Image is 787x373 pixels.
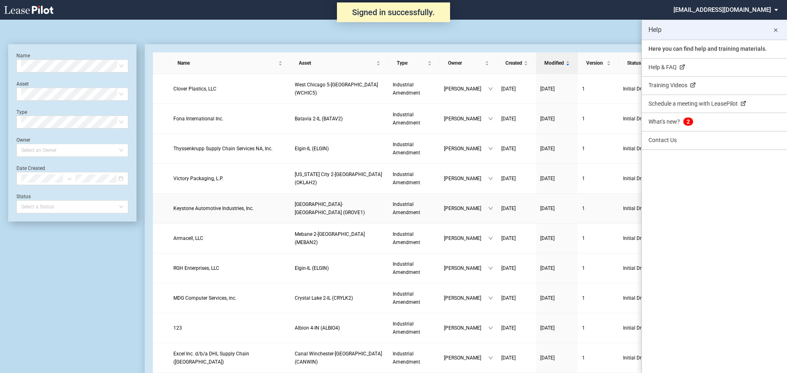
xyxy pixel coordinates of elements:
a: [DATE] [501,264,532,272]
span: [DATE] [540,206,555,211]
a: [DATE] [501,115,532,123]
a: Industrial Amendment [393,111,436,127]
a: RGH Enterprises, LLC [173,264,287,272]
a: [DATE] [540,85,574,93]
span: [DATE] [540,86,555,92]
a: Crystal Lake 2-IL (CRYLK2) [295,294,384,302]
span: Type [397,59,426,67]
span: [PERSON_NAME] [444,294,488,302]
th: Version [578,52,619,74]
span: Initial Draft [623,145,671,153]
span: [DATE] [501,295,516,301]
a: [DATE] [540,294,574,302]
a: Industrial Amendment [393,230,436,246]
span: Industrial Amendment [393,231,420,245]
a: 1 [582,234,615,242]
a: 1 [582,324,615,332]
span: down [488,296,493,301]
span: [DATE] [501,265,516,271]
span: to [66,176,72,181]
span: Excel Inc. d/b/a DHL Supply Chain (USA) [173,351,249,365]
span: 1 [582,325,585,331]
span: Initial Draft [623,234,671,242]
span: [DATE] [501,146,516,151]
th: Modified [536,52,578,74]
span: West Chicago 5-IL (WCHIC5) [295,82,378,96]
a: Industrial Amendment [393,260,436,276]
span: 1 [582,295,585,301]
a: 123 [173,324,287,332]
a: Victory Packaging, L.P. [173,174,287,183]
span: 1 [582,116,585,122]
span: Industrial Amendment [393,261,420,275]
a: [DATE] [540,354,574,362]
span: Modified [544,59,564,67]
th: Type [389,52,440,74]
span: swap-right [66,176,72,181]
a: [US_STATE] City 2-[GEOGRAPHIC_DATA] (OKLAH2) [295,170,384,187]
span: 123 [173,325,182,331]
span: Created [505,59,522,67]
span: [PERSON_NAME] [444,115,488,123]
span: Mebane 2-NC (MEBAN2) [295,231,365,245]
span: Elgin-IL (ELGIN) [295,265,329,271]
a: 1 [582,204,615,212]
a: Albion 4-IN (ALBIO4) [295,324,384,332]
span: Initial Draft [623,115,671,123]
span: Asset [299,59,375,67]
span: [DATE] [501,206,516,211]
span: Owner [448,59,483,67]
span: [PERSON_NAME] [444,204,488,212]
a: [GEOGRAPHIC_DATA]-[GEOGRAPHIC_DATA] (GROVE1) [295,200,384,217]
span: [PERSON_NAME] [444,174,488,183]
span: Industrial Amendment [393,112,420,126]
span: [DATE] [501,86,516,92]
th: Asset [291,52,389,74]
a: 1 [582,354,615,362]
span: Initial Draft [623,204,671,212]
label: Date Created [16,165,45,171]
span: Initial Draft [623,174,671,183]
span: [DATE] [540,176,555,181]
span: Industrial Amendment [393,82,420,96]
span: [DATE] [540,295,555,301]
span: [DATE] [540,116,555,122]
a: Armacell, LLC [173,234,287,242]
span: Clover Plastics, LLC [173,86,216,92]
a: Canal Winchester-[GEOGRAPHIC_DATA] (CANWIN) [295,350,384,366]
span: Industrial Amendment [393,351,420,365]
th: Owner [440,52,497,74]
a: [DATE] [540,264,574,272]
a: Thyssenkrupp Supply Chain Services NA, Inc. [173,145,287,153]
span: Initial Draft [623,324,671,332]
span: Initial Draft [623,294,671,302]
span: Status [627,59,666,67]
a: West Chicago 5-[GEOGRAPHIC_DATA] (WCHIC5) [295,81,384,97]
span: [PERSON_NAME] [444,145,488,153]
span: Elgin-IL (ELGIN) [295,146,329,151]
span: [PERSON_NAME] [444,264,488,272]
span: 1 [582,176,585,181]
th: Name [169,52,291,74]
a: Excel Inc. d/b/a DHL Supply Chain ([GEOGRAPHIC_DATA]) [173,350,287,366]
a: [DATE] [501,145,532,153]
span: [DATE] [501,235,516,241]
div: Signed in successfully. [337,2,450,22]
a: Elgin-IL (ELGIN) [295,264,384,272]
span: Armacell, LLC [173,235,203,241]
th: Created [497,52,536,74]
a: [DATE] [501,204,532,212]
span: RGH Enterprises, LLC [173,265,219,271]
span: down [488,355,493,360]
span: Thyssenkrupp Supply Chain Services NA, Inc. [173,146,273,151]
a: 1 [582,115,615,123]
span: 1 [582,265,585,271]
a: Industrial Amendment [393,290,436,306]
a: [DATE] [540,234,574,242]
span: 1 [582,235,585,241]
span: 1 [582,355,585,361]
span: down [488,146,493,151]
th: Status [619,52,680,74]
a: Industrial Amendment [393,81,436,97]
a: Clover Plastics, LLC [173,85,287,93]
